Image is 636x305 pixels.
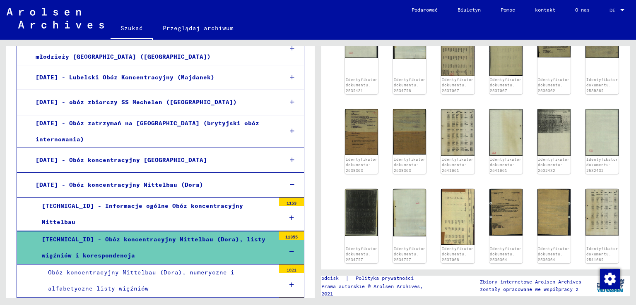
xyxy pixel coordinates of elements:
[412,7,438,13] font: Podarować
[394,77,426,93] a: Identyfikator dokumentu: 2534726
[48,269,234,292] font: Obóz koncentracyjny Mittelbau (Dora), numeryczne i alfabetyczne listy więźniów
[42,202,243,226] font: [TECHNICAL_ID] - Informacje ogólne Obóz koncentracyjny Mittelbau
[490,157,522,173] a: Identyfikator dokumentu: 2541661
[537,189,571,236] img: 002.jpg
[120,24,143,32] font: Szukać
[537,109,571,156] img: 001.jpg
[586,246,618,262] a: Identyfikator dokumentu: 2541662
[489,189,523,236] img: 001.jpg
[36,119,259,143] font: [DATE] - Obóz zatrzymań na [GEOGRAPHIC_DATA] (brytyjski obóz internowania)
[595,275,626,296] img: yv_logo.png
[394,246,426,262] a: Identyfikator dokumentu: 2534727
[356,275,414,281] font: Polityka prywatności
[36,74,214,81] font: [DATE] - Lubelski Obóz Koncentracyjny (Majdanek)
[489,109,523,156] img: 002.jpg
[321,283,423,297] font: Prawa autorskie © Arolsen Archives, 2021
[287,200,296,206] font: 1153
[490,77,522,93] a: Identyfikator dokumentu: 2537067
[349,274,424,283] a: Polityka prywatności
[345,109,378,155] img: 001.jpg
[321,274,345,283] a: odcisk
[36,156,207,164] font: [DATE] - Obóz koncentracyjny [GEOGRAPHIC_DATA]
[442,246,474,262] a: Identyfikator dokumentu: 2537068
[585,109,619,156] img: 002.jpg
[441,189,474,245] img: 001.jpg
[393,109,426,155] img: 002.jpg
[153,18,243,38] a: Przeglądaj archiwum
[346,246,378,262] a: Identyfikator dokumentu: 2534727
[586,77,618,93] a: Identyfikator dokumentu: 2539362
[480,286,578,292] font: zostały opracowane we współpracy z
[345,274,349,282] font: |
[600,269,620,289] img: Zmiana zgody
[346,157,378,173] a: Identyfikator dokumentu: 2539363
[609,7,615,13] font: DE
[538,77,570,93] a: Identyfikator dokumentu: 2539362
[538,157,570,173] a: Identyfikator dokumentu: 2532432
[394,157,426,173] a: Identyfikator dokumentu: 2539363
[42,236,265,259] font: [TECHNICAL_ID] - Obóz koncentracyjny Mittelbau (Dora), listy więźniów i korespondencja
[441,109,474,156] img: 001.jpg
[345,189,378,236] img: 001.jpg
[535,7,555,13] font: kontakt
[346,77,378,93] a: Identyfikator dokumentu: 2532431
[111,18,153,40] a: Szukać
[501,7,515,13] font: Pomoc
[287,267,296,273] font: 1021
[490,246,522,262] a: Identyfikator dokumentu: 2539364
[36,98,237,106] font: [DATE] - obóz zbiorczy SS Mechelen ([GEOGRAPHIC_DATA])
[586,157,618,173] a: Identyfikator dokumentu: 2532432
[480,279,581,285] font: Zbiory internetowe Arolsen Archives
[442,77,474,93] a: Identyfikator dokumentu: 2537067
[393,189,426,236] img: 002.jpg
[538,246,570,262] a: Identyfikator dokumentu: 2539364
[458,7,481,13] font: Biuletyn
[163,24,234,32] font: Przeglądaj archiwum
[585,189,619,236] img: 001.jpg
[442,157,474,173] a: Identyfikator dokumentu: 2541661
[7,8,104,29] img: Arolsen_neg.svg
[285,234,298,240] font: 11355
[36,181,203,188] font: [DATE] - Obóz koncentracyjny Mittelbau (Dora)
[575,7,590,13] font: O nas
[321,275,339,281] font: odcisk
